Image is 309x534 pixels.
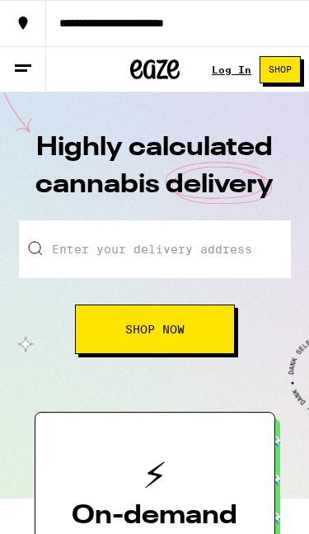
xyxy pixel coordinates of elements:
[212,64,251,75] a: Log In
[31,130,279,220] h1: Highly calculated cannabis delivery
[269,65,292,74] span: Shop
[19,220,291,278] input: Enter your delivery address
[125,324,185,335] span: Shop Now
[251,56,309,83] a: Shop
[260,56,301,83] button: Shop
[75,305,235,354] button: Shop Now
